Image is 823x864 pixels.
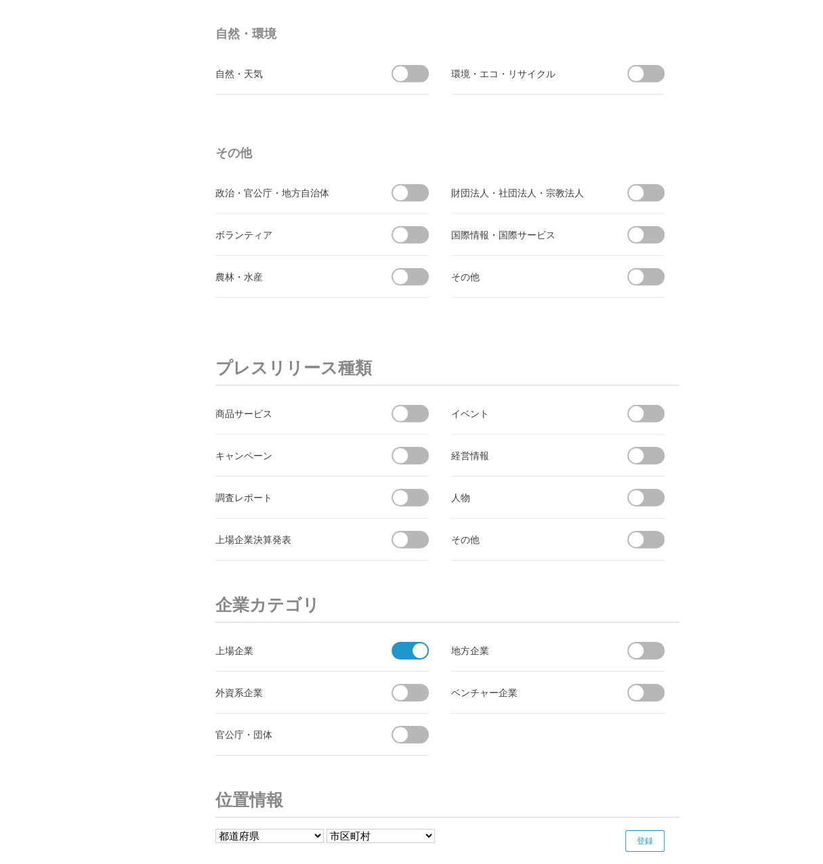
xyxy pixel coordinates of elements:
[215,726,368,743] div: 官公庁・団体
[215,351,679,386] h3: プレスリリース種類
[451,226,604,243] div: 国際情報・国際サービス
[451,684,604,701] div: ベンチャー企業
[215,65,368,82] div: 自然・天気
[451,405,604,422] div: イベント
[451,447,604,464] div: 経営情報
[215,226,368,243] div: ボランティア
[215,184,368,201] div: 政治・官公庁・地方自治体
[625,830,664,852] input: 登録
[215,588,679,623] h3: 企業カテゴリ
[215,268,368,285] div: 農林・水産
[215,405,368,422] div: 商品サービス
[215,141,669,165] h4: その他
[451,489,604,506] div: 人物
[451,642,604,659] div: 地方企業
[215,22,669,46] h4: 自然・環境
[451,268,604,285] div: その他
[215,783,679,818] h3: 位置情報
[215,531,368,548] div: 上場企業決算発表
[215,447,368,464] div: キャンペーン
[215,642,368,659] div: 上場企業
[451,65,604,82] div: 環境・エコ・リサイクル
[451,184,604,201] div: 財団法人・社団法人・宗教法人
[215,684,368,701] div: 外資系企業
[215,489,368,506] div: 調査レポート
[451,531,604,548] div: その他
